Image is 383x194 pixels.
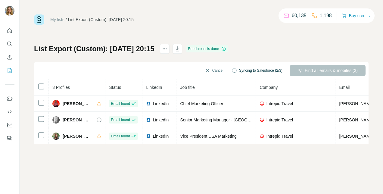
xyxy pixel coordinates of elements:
[66,17,67,23] li: /
[146,117,151,122] img: LinkedIn logo
[260,85,278,90] span: Company
[111,101,130,106] span: Email found
[5,120,14,130] button: Dashboard
[146,85,162,90] span: LinkedIn
[342,11,370,20] button: Buy credits
[292,12,307,19] p: 60,135
[5,106,14,117] button: Use Surfe API
[146,101,151,106] img: LinkedIn logo
[186,45,228,52] div: Enrichment is done
[260,101,264,106] img: company-logo
[34,44,154,54] h1: List Export (Custom): [DATE] 20:15
[260,117,264,122] img: company-logo
[5,52,14,63] button: Enrich CSV
[239,68,282,73] span: Syncing to Salesforce (2/3)
[63,133,91,139] span: [PERSON_NAME]
[52,100,60,107] img: Avatar
[63,117,91,123] span: [PERSON_NAME]
[153,133,169,139] span: LinkedIn
[153,101,169,107] span: LinkedIn
[5,6,14,16] img: Avatar
[153,117,169,123] span: LinkedIn
[180,101,223,106] span: Chief Marketing Officer
[50,17,64,22] a: My lists
[180,134,236,139] span: Vice President USA Marketing
[68,17,134,23] div: List Export (Custom): [DATE] 20:15
[52,116,60,124] img: Avatar
[5,133,14,144] button: Feedback
[266,101,293,107] span: Intrepid Travel
[5,25,14,36] button: Quick start
[52,133,60,140] img: Avatar
[109,85,121,90] span: Status
[111,117,130,123] span: Email found
[34,14,44,25] img: Surfe Logo
[146,134,151,139] img: LinkedIn logo
[5,39,14,49] button: Search
[180,117,326,122] span: Senior Marketing Manager - [GEOGRAPHIC_DATA] & [GEOGRAPHIC_DATA]
[266,117,293,123] span: Intrepid Travel
[5,93,14,104] button: Use Surfe on LinkedIn
[111,133,130,139] span: Email found
[180,85,195,90] span: Job title
[266,133,293,139] span: Intrepid Travel
[5,65,14,76] button: My lists
[339,85,350,90] span: Email
[63,101,91,107] span: [PERSON_NAME]
[201,65,228,76] button: Cancel
[160,44,170,54] button: actions
[260,134,264,139] img: company-logo
[52,85,70,90] span: 3 Profiles
[320,12,332,19] p: 1,198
